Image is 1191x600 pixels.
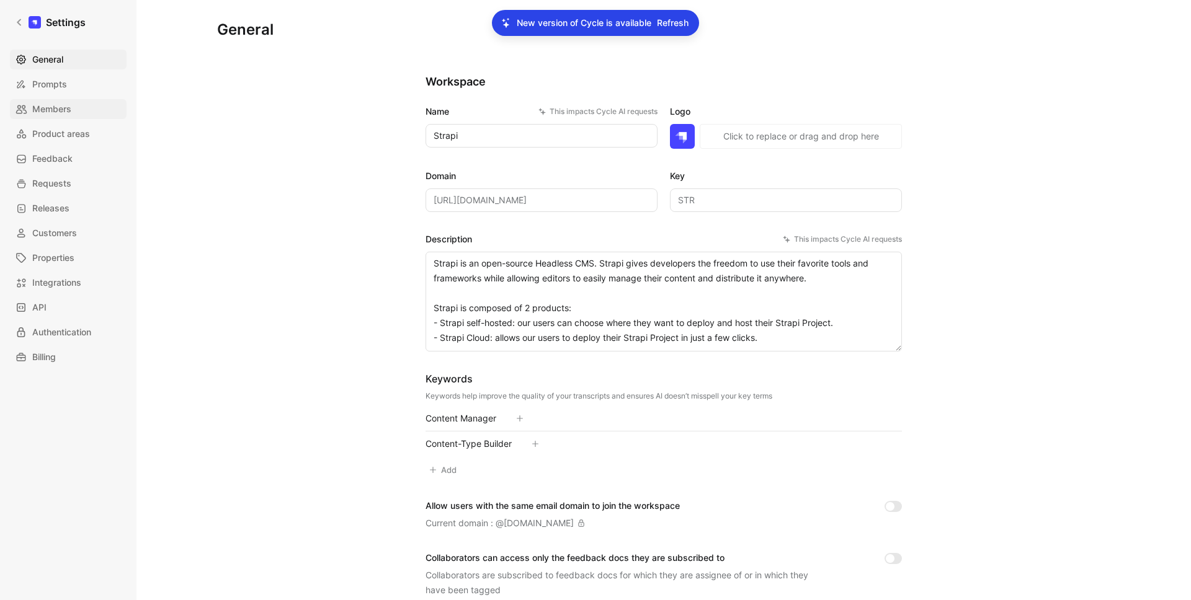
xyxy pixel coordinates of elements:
a: Releases [10,198,127,218]
span: Feedback [32,151,73,166]
a: Members [10,99,127,119]
div: This impacts Cycle AI requests [538,105,658,118]
button: Add [426,461,462,479]
p: New version of Cycle is available [517,15,651,30]
div: Collaborators can access only the feedback docs they are subscribed to [426,550,823,565]
span: Properties [32,250,74,265]
div: Collaborators are subscribed to feedback docs for which they are assignee of or in which they hav... [426,568,823,598]
span: API [32,300,47,315]
a: Authentication [10,322,127,342]
div: Content-Type Builder [426,436,512,451]
button: Refresh [656,15,689,31]
div: Allow users with the same email domain to join the workspace [426,498,680,513]
input: Some placeholder [426,188,658,212]
h2: Workspace [426,74,902,89]
div: Keywords [426,371,772,386]
span: Product areas [32,126,90,141]
a: Customers [10,223,127,243]
a: API [10,298,127,317]
img: logo [670,124,695,149]
a: Settings [10,10,91,35]
h1: General [217,20,274,40]
span: Billing [32,350,56,364]
span: Refresh [657,15,689,30]
span: Integrations [32,275,81,290]
a: Prompts [10,74,127,94]
a: General [10,50,127,69]
span: Authentication [32,325,91,340]
span: Requests [32,176,71,191]
label: Key [670,169,902,183]
a: Properties [10,248,127,268]
div: Content Manager [426,411,496,426]
div: Keywords help improve the quality of your transcripts and ensures AI doesn’t misspell your key terms [426,391,772,401]
div: This impacts Cycle AI requests [783,233,902,245]
span: General [32,52,63,67]
span: Members [32,102,71,117]
label: Domain [426,169,658,183]
label: Logo [670,104,902,119]
div: Current domain : @ [426,516,585,531]
a: Feedback [10,149,127,169]
textarea: Strapi is an open-source Headless CMS. Strapi gives developers the freedom to use their favorite ... [426,252,902,351]
label: Name [426,104,658,119]
h1: Settings [46,15,86,30]
span: Prompts [32,77,67,92]
a: Requests [10,174,127,193]
span: Customers [32,226,77,240]
div: [DOMAIN_NAME] [504,516,574,531]
a: Billing [10,347,127,367]
button: Click to replace or drag and drop here [700,124,902,149]
label: Description [426,232,902,247]
a: Product areas [10,124,127,144]
a: Integrations [10,273,127,293]
span: Releases [32,201,69,216]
